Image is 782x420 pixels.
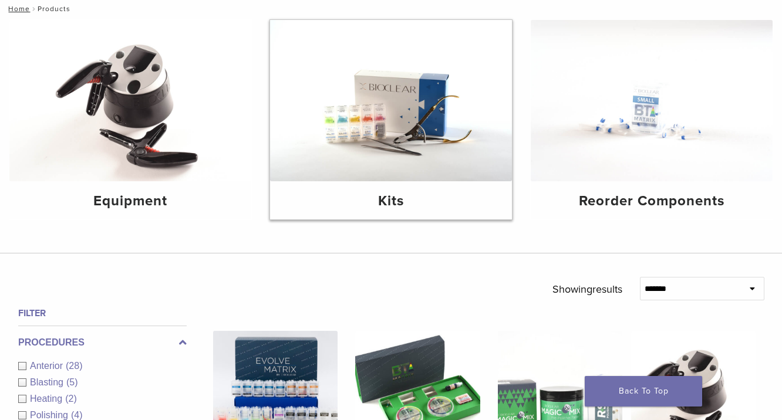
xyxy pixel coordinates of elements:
span: (4) [71,410,83,420]
span: Blasting [30,377,66,387]
img: Kits [270,20,512,181]
a: Kits [270,20,512,219]
span: (5) [66,377,78,387]
span: Heating [30,394,65,404]
span: Anterior [30,361,66,371]
label: Procedures [18,336,187,350]
a: Back To Top [585,376,702,407]
img: Reorder Components [531,20,773,181]
span: (28) [66,361,82,371]
h4: Filter [18,306,187,320]
p: Showing results [552,277,622,302]
span: Polishing [30,410,71,420]
span: / [30,6,38,12]
h4: Reorder Components [540,191,763,212]
h4: Kits [279,191,503,212]
span: (2) [65,394,77,404]
a: Reorder Components [531,20,773,219]
img: Equipment [9,20,251,181]
a: Home [5,5,30,13]
a: Equipment [9,20,251,219]
h4: Equipment [19,191,242,212]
